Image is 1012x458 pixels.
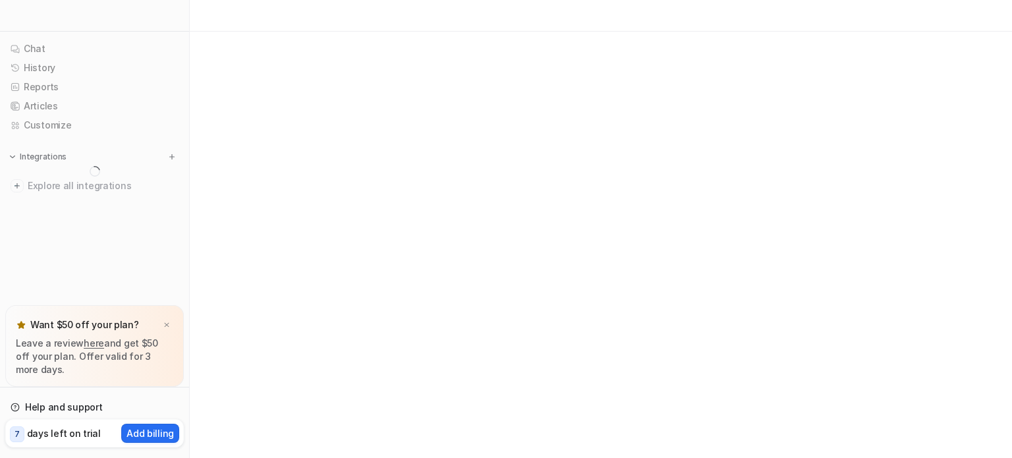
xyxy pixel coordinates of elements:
p: Leave a review and get $50 off your plan. Offer valid for 3 more days. [16,337,173,376]
p: Add billing [126,426,174,440]
img: explore all integrations [11,179,24,192]
button: Add billing [121,424,179,443]
a: Articles [5,97,184,115]
img: x [163,321,171,329]
button: Integrations [5,150,70,163]
p: Integrations [20,152,67,162]
a: Reports [5,78,184,96]
span: Explore all integrations [28,175,179,196]
a: here [84,337,104,349]
a: History [5,59,184,77]
img: expand menu [8,152,17,161]
a: Chat [5,40,184,58]
a: Help and support [5,398,184,416]
img: star [16,320,26,330]
p: 7 [14,428,20,440]
p: Want $50 off your plan? [30,318,139,331]
img: menu_add.svg [167,152,177,161]
p: days left on trial [27,426,101,440]
a: Customize [5,116,184,134]
a: Explore all integrations [5,177,184,195]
